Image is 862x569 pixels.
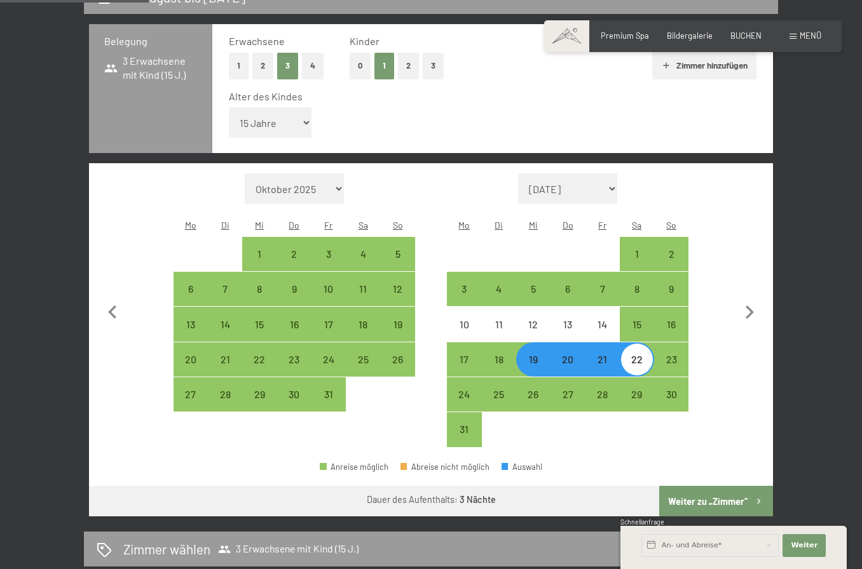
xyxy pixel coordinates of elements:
[551,307,585,341] div: Thu Aug 13 2026
[482,272,516,306] div: Tue Aug 04 2026
[242,342,277,377] div: Wed Jul 22 2026
[242,272,277,306] div: Anreise möglich
[551,377,585,412] div: Thu Aug 27 2026
[585,307,619,341] div: Fri Aug 14 2026
[516,377,551,412] div: Wed Aug 26 2026
[104,34,197,48] h3: Belegung
[209,284,241,316] div: 7
[277,272,311,306] div: Thu Jul 09 2026
[586,319,618,351] div: 14
[551,272,585,306] div: Thu Aug 06 2026
[620,237,654,271] div: Sat Aug 01 2026
[278,284,310,316] div: 9
[278,354,310,386] div: 23
[380,307,414,341] div: Anreise möglich
[311,237,346,271] div: Anreise möglich
[381,249,413,281] div: 5
[209,389,241,421] div: 28
[277,342,311,377] div: Thu Jul 23 2026
[620,518,664,526] span: Schnellanfrage
[551,342,585,377] div: Anreise möglich
[666,220,676,231] abbr: Sonntag
[350,35,380,47] span: Kinder
[448,354,480,386] div: 17
[667,30,713,41] a: Bildergalerie
[448,319,480,351] div: 10
[483,389,515,421] div: 25
[208,272,242,306] div: Anreise möglich
[585,272,619,306] div: Anreise möglich
[347,284,379,316] div: 11
[277,377,311,412] div: Anreise möglich
[659,486,773,516] button: Weiter zu „Zimmer“
[482,342,516,377] div: Tue Aug 18 2026
[380,237,414,271] div: Anreise möglich
[208,342,242,377] div: Tue Jul 21 2026
[367,493,496,506] div: Dauer des Aufenthalts:
[654,377,688,412] div: Sun Aug 30 2026
[346,237,380,271] div: Anreise möglich
[447,272,481,306] div: Anreise möglich
[620,272,654,306] div: Sat Aug 08 2026
[482,307,516,341] div: Tue Aug 11 2026
[654,342,688,377] div: Anreise möglich
[447,342,481,377] div: Anreise möglich
[393,220,403,231] abbr: Sonntag
[517,389,549,421] div: 26
[655,249,687,281] div: 2
[552,319,584,351] div: 13
[601,30,649,41] span: Premium Spa
[621,284,653,316] div: 8
[552,389,584,421] div: 27
[620,272,654,306] div: Anreise möglich
[277,237,311,271] div: Thu Jul 02 2026
[586,354,618,386] div: 21
[621,354,653,386] div: 22
[229,53,249,79] button: 1
[346,342,380,377] div: Anreise möglich
[458,220,470,231] abbr: Montag
[99,173,126,447] button: Vorheriger Monat
[655,284,687,316] div: 9
[654,272,688,306] div: Anreise möglich
[277,53,298,79] button: 3
[585,272,619,306] div: Fri Aug 07 2026
[620,377,654,412] div: Anreise möglich
[551,272,585,306] div: Anreise möglich
[242,377,277,412] div: Anreise möglich
[654,377,688,412] div: Anreise möglich
[447,307,481,341] div: Anreise nicht möglich
[517,354,549,386] div: 19
[783,534,826,557] button: Weiter
[483,284,515,316] div: 4
[302,53,324,79] button: 4
[621,389,653,421] div: 29
[551,342,585,377] div: Thu Aug 20 2026
[209,354,241,386] div: 21
[620,377,654,412] div: Sat Aug 29 2026
[621,249,653,281] div: 1
[620,307,654,341] div: Sat Aug 15 2026
[447,377,481,412] div: Anreise möglich
[460,494,496,505] b: 3 Nächte
[346,272,380,306] div: Anreise möglich
[359,220,368,231] abbr: Samstag
[791,540,818,551] span: Weiter
[516,307,551,341] div: Wed Aug 12 2026
[174,272,208,306] div: Anreise möglich
[311,377,346,412] div: Anreise möglich
[174,342,208,377] div: Anreise möglich
[516,377,551,412] div: Anreise möglich
[221,220,229,231] abbr: Dienstag
[229,90,746,104] div: Alter des Kindes
[448,389,480,421] div: 24
[346,272,380,306] div: Sat Jul 11 2026
[350,53,371,79] button: 0
[347,249,379,281] div: 4
[517,319,549,351] div: 12
[104,54,197,83] span: 3 Erwachsene mit Kind (15 J.)
[313,284,345,316] div: 10
[552,284,584,316] div: 6
[800,30,821,41] span: Menü
[482,342,516,377] div: Anreise möglich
